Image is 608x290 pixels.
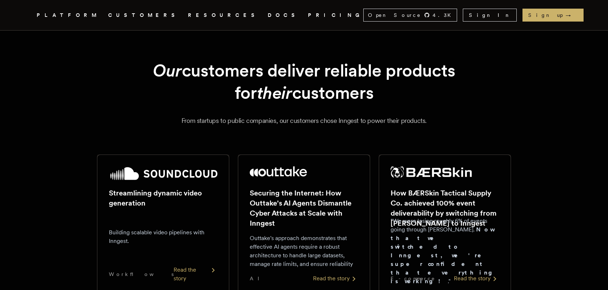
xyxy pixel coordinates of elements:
p: From startups to public companies, our customers chose Inngest to power their products. [45,116,563,126]
span: Workflows [109,271,174,278]
p: Outtake's approach demonstrates that effective AI agents require a robust architecture to handle ... [250,234,358,268]
p: Building scalable video pipelines with Inngest. [109,228,217,245]
h2: How BÆRSkin Tactical Supply Co. achieved 100% event deliverability by switching from [PERSON_NAME... [391,188,499,228]
img: Outtake [250,166,307,176]
div: Read the story [174,266,217,283]
span: → [566,11,578,19]
a: PRICING [308,11,363,20]
em: Our [153,60,182,81]
h1: customers deliver reliable products for customers [114,59,494,104]
div: Read the story [454,274,499,283]
span: AI [250,275,266,282]
h2: Securing the Internet: How Outtake's AI Agents Dismantle Cyber Attacks at Scale with Inngest [250,188,358,228]
p: "We were losing roughly 6% of events going through [PERSON_NAME]. ." [391,217,499,286]
div: Read the story [313,274,358,283]
a: Sign up [522,9,584,22]
em: their [257,82,292,103]
img: SoundCloud [109,166,217,181]
button: PLATFORM [37,11,100,20]
a: DOCS [268,11,299,20]
button: RESOURCES [188,11,259,20]
strong: Now that we switched to Inngest, we're super confident that everything is working! [391,226,498,285]
span: Open Source [368,11,421,19]
span: E-commerce [391,275,435,282]
img: BÆRSkin Tactical Supply Co. [391,166,472,178]
h2: Streamlining dynamic video generation [109,188,217,208]
a: CUSTOMERS [108,11,179,20]
a: Sign In [463,9,517,22]
span: 4.3 K [433,11,455,19]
